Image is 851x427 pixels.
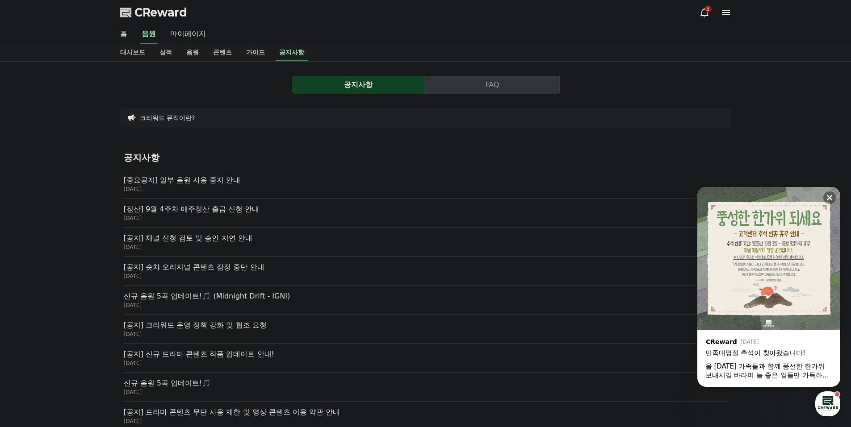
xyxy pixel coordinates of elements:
h4: 공지사항 [124,153,728,162]
button: 크리워드 뮤직이란? [140,113,195,122]
a: 음원 [140,25,158,44]
a: 신규 음원 5곡 업데이트!🎵 [DATE] [124,373,728,402]
p: [DATE] [124,186,728,193]
p: [공지] 신규 드라마 콘텐츠 작품 업데이트 안내! [124,349,728,360]
span: CReward [134,5,187,20]
a: [정산] 9월 4주차 매주정산 출금 신청 안내 [DATE] [124,199,728,228]
p: [DATE] [124,244,728,251]
a: 마이페이지 [163,25,213,44]
p: [DATE] [124,302,728,309]
p: [공지] 드라마 콘텐츠 무단 사용 제한 및 영상 콘텐츠 이용 약관 안내 [124,407,728,418]
a: 실적 [152,44,179,61]
div: 8 [704,5,712,12]
a: 대시보드 [113,44,152,61]
a: 음원 [179,44,206,61]
p: [DATE] [124,389,728,396]
p: [DATE] [124,360,728,367]
p: [DATE] [124,215,728,222]
a: [중요공지] 일부 음원 사용 중지 안내 [DATE] [124,170,728,199]
span: 대화 [82,297,92,304]
a: [공지] 숏챠 오리지널 콘텐츠 잠정 중단 안내 [DATE] [124,257,728,286]
p: [정산] 9월 4주차 매주정산 출금 신청 안내 [124,204,728,215]
a: 설정 [115,283,172,305]
a: 콘텐츠 [206,44,239,61]
p: [공지] 크리워드 운영 정책 강화 및 협조 요청 [124,320,728,331]
span: 설정 [138,296,149,303]
p: [공지] 채널 신청 검토 및 승인 지연 안내 [124,233,728,244]
a: 공지사항 [276,44,308,61]
a: 대화 [59,283,115,305]
p: 신규 음원 5곡 업데이트!🎵 [124,378,728,389]
a: [공지] 크리워드 운영 정책 강화 및 협조 요청 [DATE] [124,315,728,344]
a: [공지] 채널 신청 검토 및 승인 지연 안내 [DATE] [124,228,728,257]
a: 홈 [3,283,59,305]
p: [DATE] [124,418,728,425]
button: 공지사항 [292,76,425,94]
p: 신규 음원 5곡 업데이트!🎵 (Midnight Drift - IGNI) [124,291,728,302]
p: [DATE] [124,273,728,280]
a: 홈 [113,25,134,44]
button: FAQ [426,76,559,94]
p: [중요공지] 일부 음원 사용 중지 안내 [124,175,728,186]
a: 8 [699,7,710,18]
a: 공지사항 [292,76,426,94]
a: CReward [120,5,187,20]
a: 가이드 [239,44,272,61]
span: 홈 [28,296,34,303]
a: 신규 음원 5곡 업데이트!🎵 (Midnight Drift - IGNI) [DATE] [124,286,728,315]
a: [공지] 신규 드라마 콘텐츠 작품 업데이트 안내! [DATE] [124,344,728,373]
p: [DATE] [124,331,728,338]
p: [공지] 숏챠 오리지널 콘텐츠 잠정 중단 안내 [124,262,728,273]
